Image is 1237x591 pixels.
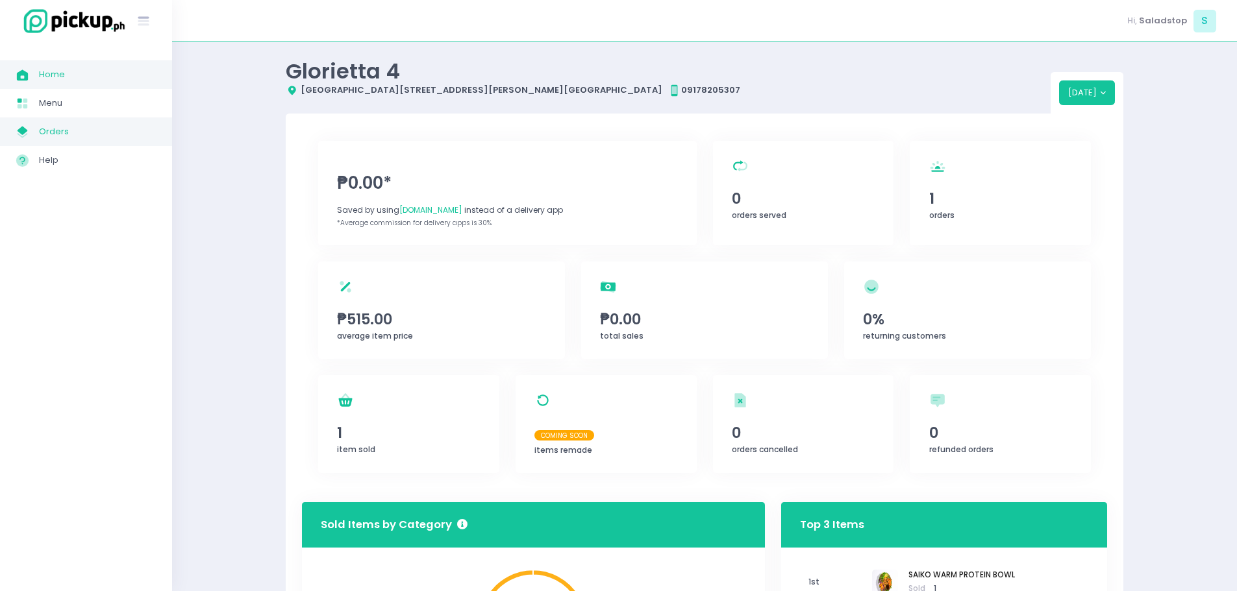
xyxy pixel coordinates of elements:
[337,422,480,444] span: 1
[321,517,468,533] h3: Sold Items by Category
[16,7,127,35] img: logo
[732,187,875,210] span: 0
[337,308,546,330] span: ₱515.00
[600,330,643,341] span: total sales
[929,210,955,221] span: orders
[534,444,592,455] span: items remade
[929,444,993,455] span: refunded orders
[286,58,1051,84] div: Glorietta 4
[713,375,894,473] a: 0orders cancelled
[337,218,492,228] span: *Average commission for delivery apps is 30%
[863,308,1072,330] span: 0%
[39,152,156,169] span: Help
[337,204,677,216] div: Saved by using instead of a delivery app
[399,204,462,215] span: [DOMAIN_NAME]
[534,430,594,440] span: Coming Soon
[732,422,875,444] span: 0
[929,187,1072,210] span: 1
[1139,14,1187,27] span: Saladstop
[732,444,798,455] span: orders cancelled
[337,444,375,455] span: item sold
[863,330,946,341] span: returning customers
[318,261,565,359] a: ₱515.00average item price
[929,422,1072,444] span: 0
[337,330,413,341] span: average item price
[39,66,156,83] span: Home
[800,506,864,543] h3: Top 3 Items
[581,261,828,359] a: ₱0.00total sales
[844,261,1091,359] a: 0%returning customers
[1127,14,1137,27] span: Hi,
[732,210,786,221] span: orders served
[600,308,809,330] span: ₱0.00
[713,141,894,245] a: 0orders served
[1059,80,1116,105] button: [DATE]
[286,84,1051,97] div: [GEOGRAPHIC_DATA][STREET_ADDRESS][PERSON_NAME][GEOGRAPHIC_DATA] 09178205307
[39,95,156,112] span: Menu
[1193,10,1216,32] span: S
[337,171,677,196] span: ₱0.00*
[910,141,1091,245] a: 1orders
[39,123,156,140] span: Orders
[318,375,499,473] a: 1item sold
[910,375,1091,473] a: 0refunded orders
[908,570,1015,581] span: SAIKO WARM PROTEIN BOWL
